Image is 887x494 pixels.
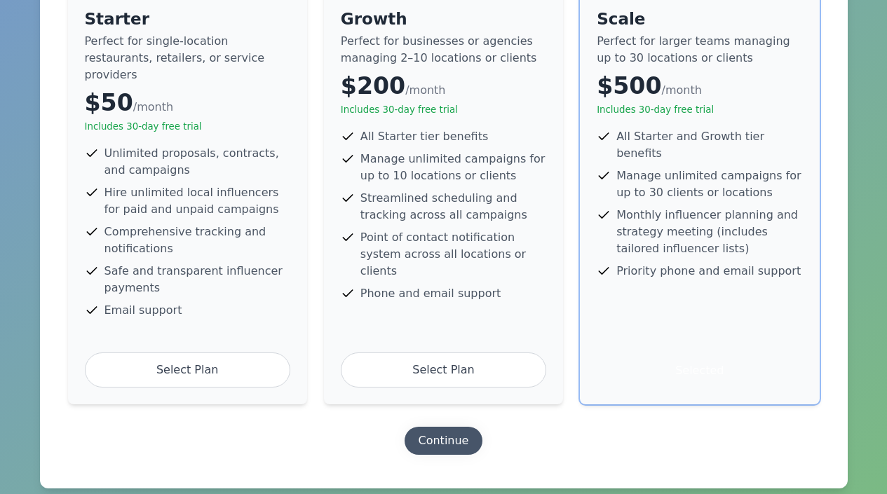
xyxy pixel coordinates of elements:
p: Perfect for businesses or agencies managing 2–10 locations or clients [341,33,546,67]
span: /month [133,100,173,114]
div: $500 [597,72,802,100]
span: Manage unlimited campaigns for up to 30 clients or locations [616,167,802,201]
h4: Growth [341,8,546,30]
span: Priority phone and email support [616,263,801,280]
span: Monthly influencer planning and strategy meeting (includes tailored influencer lists) [616,207,802,257]
div: $50 [85,89,290,117]
p: Includes 30-day free trial [85,120,290,134]
button: Continue [405,427,483,455]
p: Perfect for larger teams managing up to 30 locations or clients [597,33,802,67]
span: /month [661,83,701,97]
p: Perfect for single-location restaurants, retailers, or service providers [85,33,290,83]
span: All Starter and Growth tier benefits [616,128,802,162]
div: Continue [419,432,469,449]
span: All Starter tier benefits [360,128,488,145]
span: Manage unlimited campaigns for up to 10 locations or clients [360,151,546,184]
span: Streamlined scheduling and tracking across all campaigns [360,190,546,224]
span: Comprehensive tracking and notifications [104,224,290,257]
h4: Starter [85,8,290,30]
div: Select Plan [85,352,290,387]
span: Point of contact notification system across all locations or clients [360,229,546,280]
span: /month [405,83,445,97]
span: Unlimited proposals, contracts, and campaigns [104,145,290,179]
p: Includes 30-day free trial [341,103,546,117]
div: $200 [341,72,546,100]
span: Safe and transparent influencer payments [104,263,290,296]
span: Email support [104,302,182,319]
div: Select Plan [341,352,546,387]
span: Hire unlimited local influencers for paid and unpaid campaigns [104,184,290,218]
div: Selected [597,354,802,387]
p: Includes 30-day free trial [597,103,802,117]
h4: Scale [597,8,802,30]
span: Phone and email support [360,285,501,302]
